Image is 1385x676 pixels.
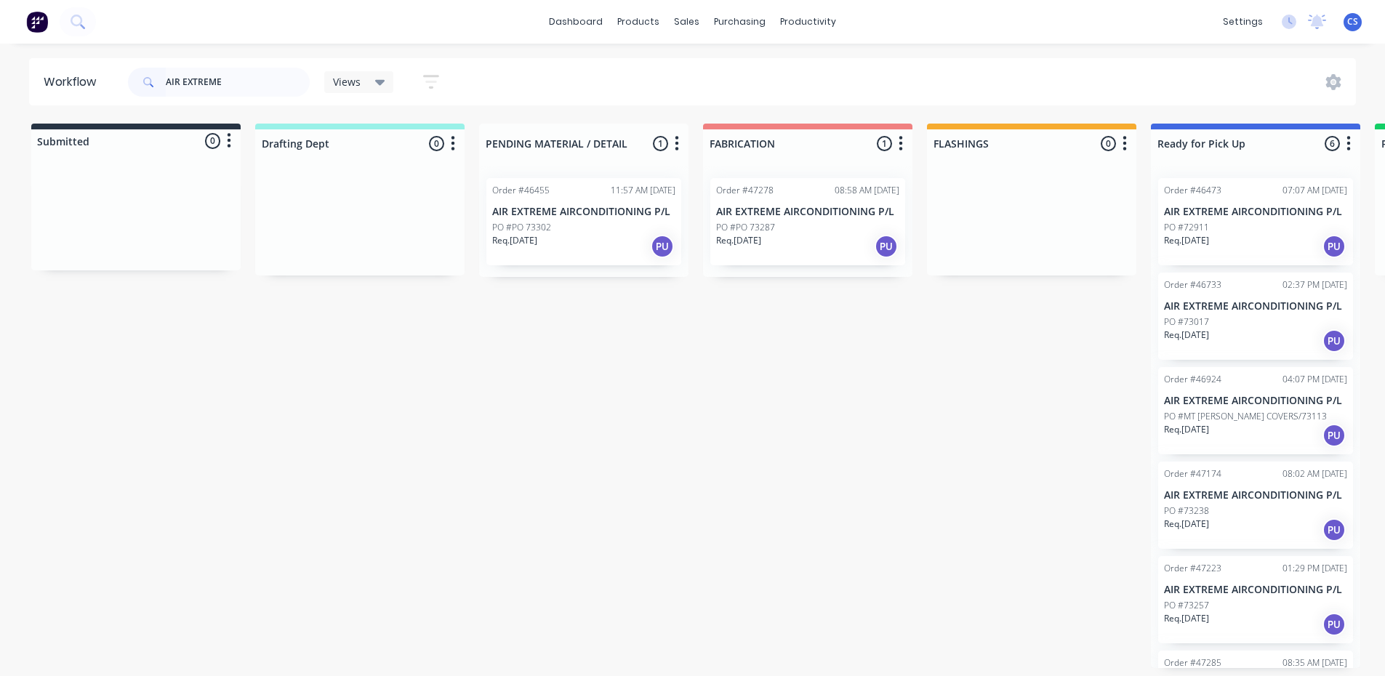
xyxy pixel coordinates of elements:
[1164,518,1209,531] p: Req. [DATE]
[716,234,761,247] p: Req. [DATE]
[1158,178,1353,265] div: Order #4647307:07 AM [DATE]AIR EXTREME AIRCONDITIONING P/LPO #72911Req.[DATE]PU
[611,184,675,197] div: 11:57 AM [DATE]
[1164,504,1209,518] p: PO #73238
[1158,367,1353,454] div: Order #4692404:07 PM [DATE]AIR EXTREME AIRCONDITIONING P/LPO #MT [PERSON_NAME] COVERS/73113Req.[D...
[1164,599,1209,612] p: PO #73257
[333,74,361,89] span: Views
[1164,562,1221,575] div: Order #47223
[1282,278,1347,291] div: 02:37 PM [DATE]
[1158,462,1353,549] div: Order #4717408:02 AM [DATE]AIR EXTREME AIRCONDITIONING P/LPO #73238Req.[DATE]PU
[1164,423,1209,436] p: Req. [DATE]
[835,184,899,197] div: 08:58 AM [DATE]
[1164,656,1221,669] div: Order #47285
[1282,656,1347,669] div: 08:35 AM [DATE]
[1322,424,1346,447] div: PU
[492,184,550,197] div: Order #46455
[166,68,310,97] input: Search for orders...
[1164,373,1221,386] div: Order #46924
[1282,184,1347,197] div: 07:07 AM [DATE]
[875,235,898,258] div: PU
[716,184,774,197] div: Order #47278
[486,178,681,265] div: Order #4645511:57 AM [DATE]AIR EXTREME AIRCONDITIONING P/LPO #PO 73302Req.[DATE]PU
[1164,489,1347,502] p: AIR EXTREME AIRCONDITIONING P/L
[1158,556,1353,643] div: Order #4722301:29 PM [DATE]AIR EXTREME AIRCONDITIONING P/LPO #73257Req.[DATE]PU
[1164,467,1221,480] div: Order #47174
[26,11,48,33] img: Factory
[1282,562,1347,575] div: 01:29 PM [DATE]
[1164,329,1209,342] p: Req. [DATE]
[492,221,551,234] p: PO #PO 73302
[716,221,775,234] p: PO #PO 73287
[1322,613,1346,636] div: PU
[1322,235,1346,258] div: PU
[773,11,843,33] div: productivity
[1164,184,1221,197] div: Order #46473
[1164,315,1209,329] p: PO #73017
[44,73,103,91] div: Workflow
[542,11,610,33] a: dashboard
[1282,467,1347,480] div: 08:02 AM [DATE]
[1164,410,1327,423] p: PO #MT [PERSON_NAME] COVERS/73113
[1322,329,1346,353] div: PU
[610,11,667,33] div: products
[492,234,537,247] p: Req. [DATE]
[1164,395,1347,407] p: AIR EXTREME AIRCONDITIONING P/L
[710,178,905,265] div: Order #4727808:58 AM [DATE]AIR EXTREME AIRCONDITIONING P/LPO #PO 73287Req.[DATE]PU
[667,11,707,33] div: sales
[716,206,899,218] p: AIR EXTREME AIRCONDITIONING P/L
[1164,612,1209,625] p: Req. [DATE]
[707,11,773,33] div: purchasing
[1164,234,1209,247] p: Req. [DATE]
[1347,15,1358,28] span: CS
[1322,518,1346,542] div: PU
[1282,373,1347,386] div: 04:07 PM [DATE]
[1158,273,1353,360] div: Order #4673302:37 PM [DATE]AIR EXTREME AIRCONDITIONING P/LPO #73017Req.[DATE]PU
[1164,584,1347,596] p: AIR EXTREME AIRCONDITIONING P/L
[1164,221,1209,234] p: PO #72911
[1164,278,1221,291] div: Order #46733
[492,206,675,218] p: AIR EXTREME AIRCONDITIONING P/L
[1164,206,1347,218] p: AIR EXTREME AIRCONDITIONING P/L
[1164,300,1347,313] p: AIR EXTREME AIRCONDITIONING P/L
[1216,11,1270,33] div: settings
[651,235,674,258] div: PU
